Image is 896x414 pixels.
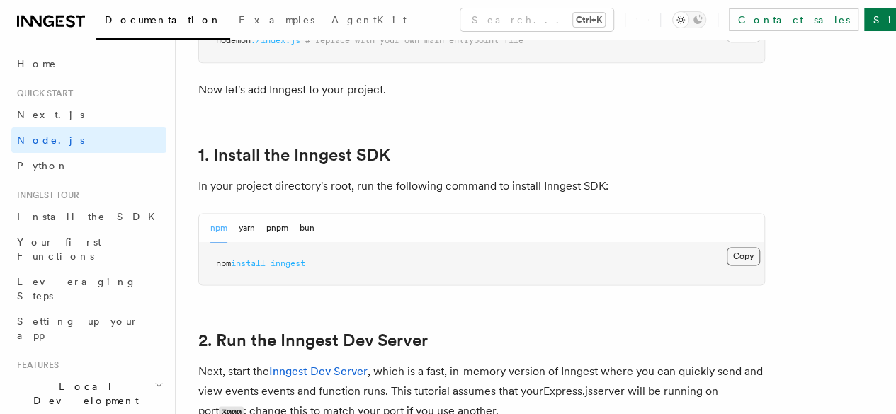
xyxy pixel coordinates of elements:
span: Features [11,360,59,371]
span: Home [17,57,57,71]
span: Next.js [17,109,84,120]
button: Search...Ctrl+K [460,8,613,31]
span: Node.js [17,134,84,146]
a: 2. Run the Inngest Dev Server [198,330,428,350]
span: # replace with your own main entrypoint file [305,35,523,45]
span: Your first Functions [17,236,101,262]
span: AgentKit [331,14,407,25]
button: Copy [727,247,760,265]
span: Local Development [11,379,154,408]
a: Leveraging Steps [11,269,166,309]
a: Python [11,153,166,178]
a: Inngest Dev Server [269,364,368,378]
span: inngest [271,258,305,268]
span: Examples [239,14,314,25]
a: Contact sales [729,8,858,31]
span: Quick start [11,88,73,99]
a: Install the SDK [11,204,166,229]
p: In your project directory's root, run the following command to install Inngest SDK: [198,176,765,196]
span: Python [17,160,69,171]
span: Inngest tour [11,190,79,201]
span: Install the SDK [17,211,164,222]
button: npm [210,214,227,243]
a: Setting up your app [11,309,166,348]
span: ./index.js [251,35,300,45]
a: Your first Functions [11,229,166,269]
a: Documentation [96,4,230,40]
button: bun [300,214,314,243]
a: Examples [230,4,323,38]
a: 1. Install the Inngest SDK [198,145,390,165]
a: Node.js [11,127,166,153]
a: AgentKit [323,4,415,38]
span: Setting up your app [17,316,139,341]
a: Next.js [11,102,166,127]
button: Local Development [11,374,166,413]
span: npm [216,258,231,268]
kbd: Ctrl+K [573,13,605,27]
span: install [231,258,266,268]
p: Now let's add Inngest to your project. [198,80,765,100]
span: Documentation [105,14,222,25]
button: pnpm [266,214,288,243]
button: Toggle dark mode [672,11,706,28]
button: yarn [239,214,255,243]
span: nodemon [216,35,251,45]
a: Home [11,51,166,76]
span: Leveraging Steps [17,276,137,301]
